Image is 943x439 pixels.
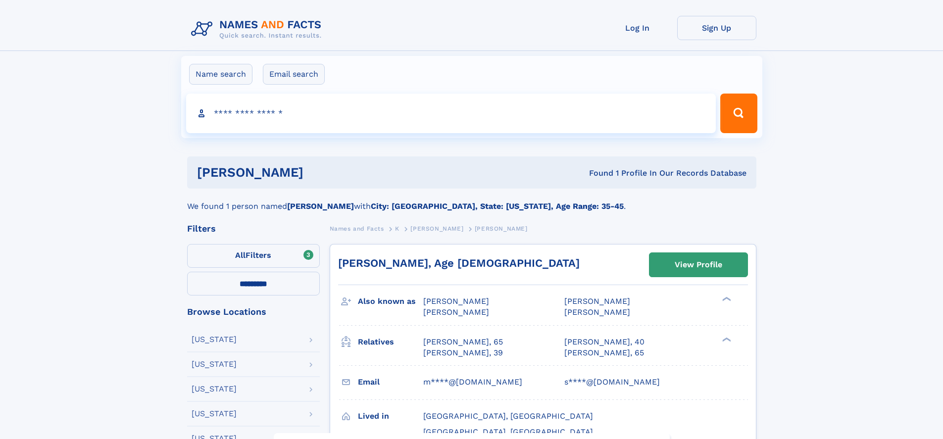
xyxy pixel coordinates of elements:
[287,201,354,211] b: [PERSON_NAME]
[263,64,325,85] label: Email search
[564,337,645,347] a: [PERSON_NAME], 40
[423,337,503,347] a: [PERSON_NAME], 65
[598,16,677,40] a: Log In
[410,222,463,235] a: [PERSON_NAME]
[187,224,320,233] div: Filters
[677,16,756,40] a: Sign Up
[564,296,630,306] span: [PERSON_NAME]
[423,347,503,358] a: [PERSON_NAME], 39
[187,244,320,268] label: Filters
[410,225,463,232] span: [PERSON_NAME]
[192,360,237,368] div: [US_STATE]
[330,222,384,235] a: Names and Facts
[423,427,593,437] span: [GEOGRAPHIC_DATA], [GEOGRAPHIC_DATA]
[186,94,716,133] input: search input
[358,408,423,425] h3: Lived in
[423,296,489,306] span: [PERSON_NAME]
[338,257,580,269] a: [PERSON_NAME], Age [DEMOGRAPHIC_DATA]
[192,385,237,393] div: [US_STATE]
[187,189,756,212] div: We found 1 person named with .
[371,201,624,211] b: City: [GEOGRAPHIC_DATA], State: [US_STATE], Age Range: 35-45
[720,94,757,133] button: Search Button
[189,64,252,85] label: Name search
[423,411,593,421] span: [GEOGRAPHIC_DATA], [GEOGRAPHIC_DATA]
[446,168,746,179] div: Found 1 Profile In Our Records Database
[187,16,330,43] img: Logo Names and Facts
[423,307,489,317] span: [PERSON_NAME]
[395,225,399,232] span: K
[395,222,399,235] a: K
[197,166,447,179] h1: [PERSON_NAME]
[720,336,732,342] div: ❯
[192,336,237,343] div: [US_STATE]
[358,334,423,350] h3: Relatives
[358,293,423,310] h3: Also known as
[675,253,722,276] div: View Profile
[720,296,732,302] div: ❯
[564,307,630,317] span: [PERSON_NAME]
[649,253,747,277] a: View Profile
[358,374,423,390] h3: Email
[235,250,246,260] span: All
[187,307,320,316] div: Browse Locations
[564,347,644,358] a: [PERSON_NAME], 65
[192,410,237,418] div: [US_STATE]
[475,225,528,232] span: [PERSON_NAME]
